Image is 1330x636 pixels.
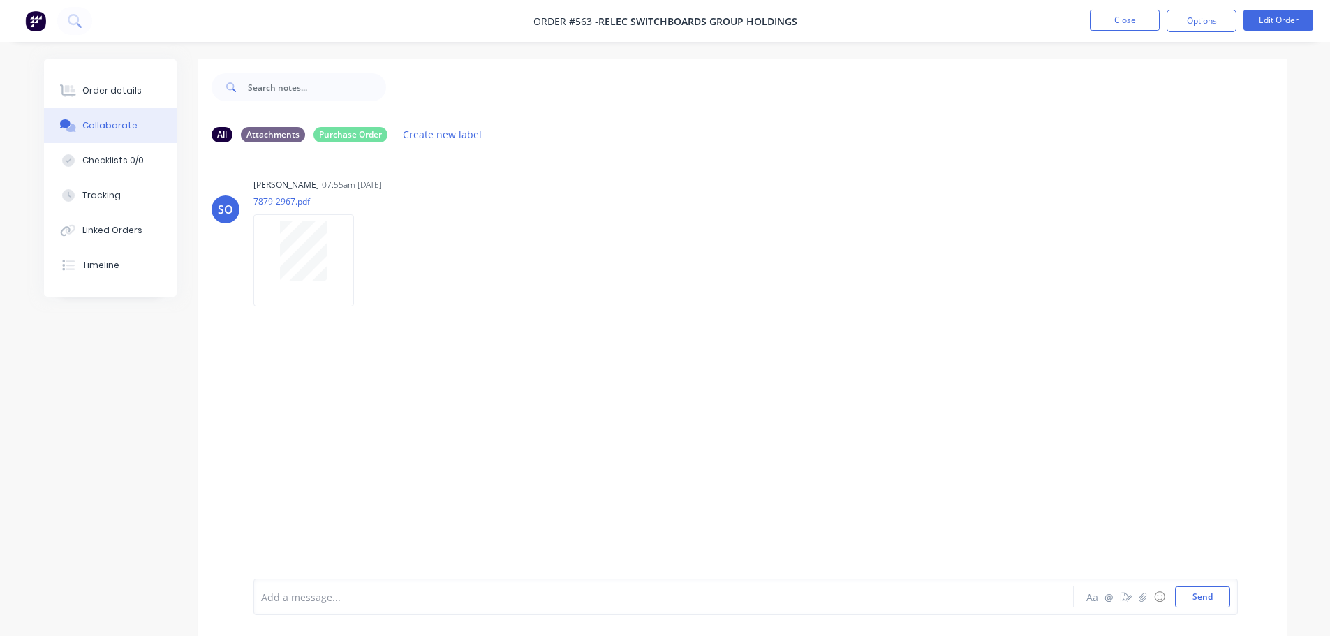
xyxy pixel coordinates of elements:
button: Options [1167,10,1236,32]
button: Collaborate [44,108,177,143]
button: Linked Orders [44,213,177,248]
input: Search notes... [248,73,386,101]
div: All [212,127,232,142]
div: [PERSON_NAME] [253,179,319,191]
div: SO [218,201,233,218]
div: Purchase Order [313,127,387,142]
div: Attachments [241,127,305,142]
div: Tracking [82,189,121,202]
button: @ [1101,589,1118,605]
button: Checklists 0/0 [44,143,177,178]
button: Edit Order [1243,10,1313,31]
div: 07:55am [DATE] [322,179,382,191]
button: Create new label [396,125,489,144]
div: Timeline [82,259,119,272]
div: Order details [82,84,142,97]
p: 7879-2967.pdf [253,195,368,207]
button: Tracking [44,178,177,213]
span: Relec Switchboards Group Holdings [598,15,797,28]
button: Order details [44,73,177,108]
div: Linked Orders [82,224,142,237]
div: Collaborate [82,119,138,132]
span: Order #563 - [533,15,598,28]
button: ☺ [1151,589,1168,605]
div: Checklists 0/0 [82,154,144,167]
img: Factory [25,10,46,31]
button: Aa [1084,589,1101,605]
button: Send [1175,586,1230,607]
button: Timeline [44,248,177,283]
button: Close [1090,10,1160,31]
